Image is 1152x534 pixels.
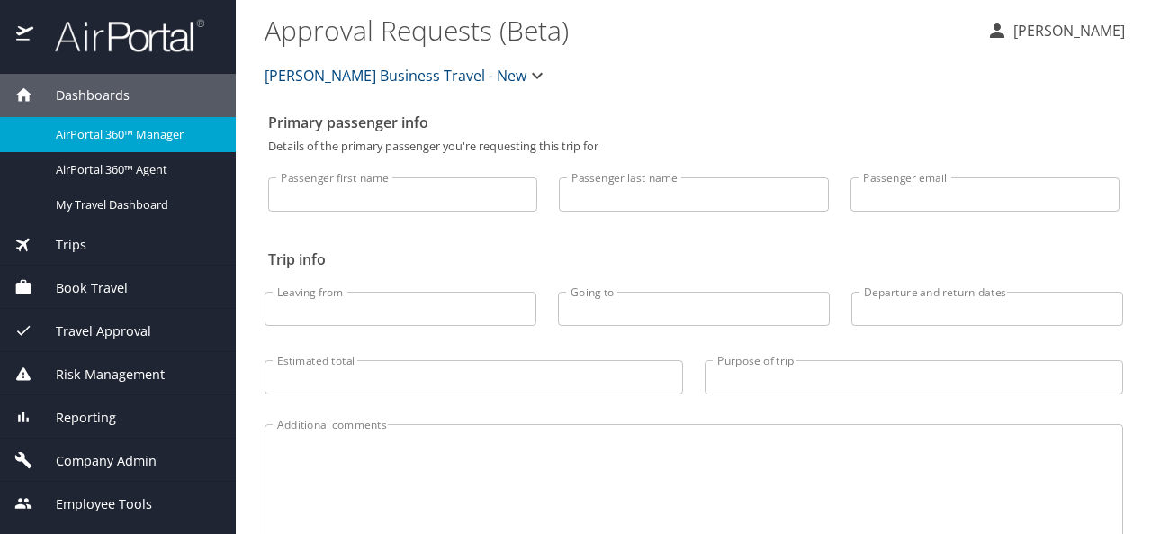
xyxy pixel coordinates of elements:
[1008,20,1125,41] p: [PERSON_NAME]
[56,126,214,143] span: AirPortal 360™ Manager
[33,235,86,255] span: Trips
[33,365,165,385] span: Risk Management
[257,58,555,94] button: [PERSON_NAME] Business Travel - New
[16,18,35,53] img: icon-airportal.png
[56,161,214,178] span: AirPortal 360™ Agent
[35,18,204,53] img: airportal-logo.png
[265,63,526,88] span: [PERSON_NAME] Business Travel - New
[33,494,152,514] span: Employee Tools
[265,2,972,58] h1: Approval Requests (Beta)
[33,321,151,341] span: Travel Approval
[33,408,116,428] span: Reporting
[979,14,1132,47] button: [PERSON_NAME]
[33,451,157,471] span: Company Admin
[268,108,1120,137] h2: Primary passenger info
[33,86,130,105] span: Dashboards
[33,278,128,298] span: Book Travel
[268,245,1120,274] h2: Trip info
[56,196,214,213] span: My Travel Dashboard
[268,140,1120,152] p: Details of the primary passenger you're requesting this trip for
